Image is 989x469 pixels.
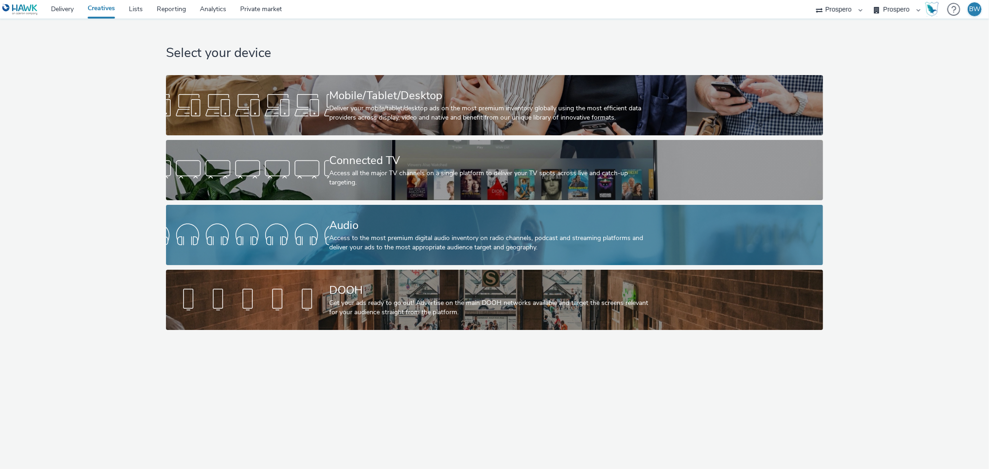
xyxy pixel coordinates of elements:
div: Audio [329,217,656,234]
div: Access all the major TV channels on a single platform to deliver your TV spots across live and ca... [329,169,656,188]
img: undefined Logo [2,4,38,15]
h1: Select your device [166,44,823,62]
div: Deliver your mobile/tablet/desktop ads on the most premium inventory globally using the most effi... [329,104,656,123]
div: Access to the most premium digital audio inventory on radio channels, podcast and streaming platf... [329,234,656,253]
div: Mobile/Tablet/Desktop [329,88,656,104]
div: Connected TV [329,152,656,169]
img: Hawk Academy [925,2,939,17]
div: DOOH [329,282,656,298]
div: BW [969,2,980,16]
a: Connected TVAccess all the major TV channels on a single platform to deliver your TV spots across... [166,140,823,200]
div: Get your ads ready to go out! Advertise on the main DOOH networks available and target the screen... [329,298,656,317]
a: Mobile/Tablet/DesktopDeliver your mobile/tablet/desktop ads on the most premium inventory globall... [166,75,823,135]
a: AudioAccess to the most premium digital audio inventory on radio channels, podcast and streaming ... [166,205,823,265]
a: DOOHGet your ads ready to go out! Advertise on the main DOOH networks available and target the sc... [166,270,823,330]
a: Hawk Academy [925,2,943,17]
